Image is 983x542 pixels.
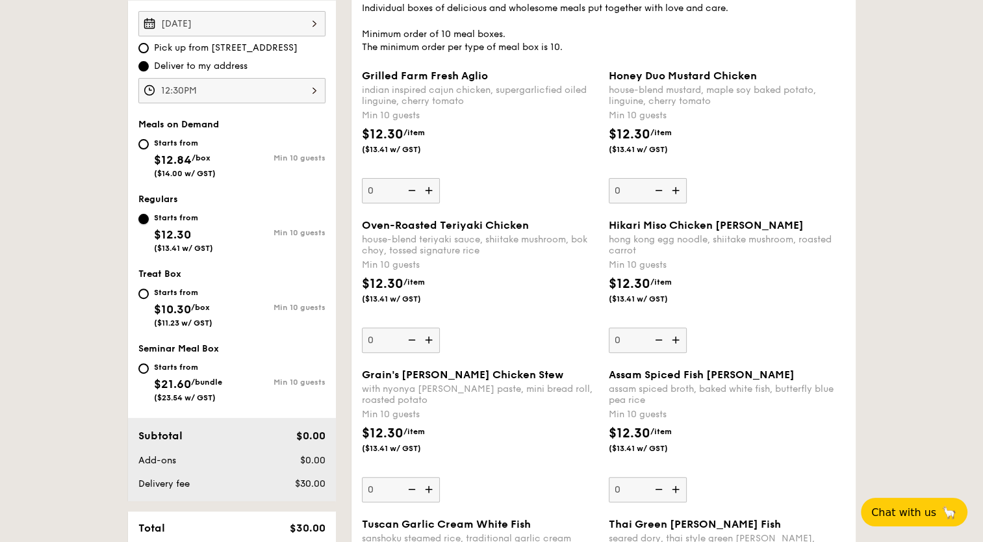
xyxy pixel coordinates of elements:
span: Honey Duo Mustard Chicken [609,70,757,82]
div: Min 10 guests [232,303,326,312]
span: Regulars [138,194,178,205]
input: Starts from$12.84/box($14.00 w/ GST)Min 10 guests [138,139,149,149]
span: ($13.41 w/ GST) [362,294,450,304]
span: Total [138,522,165,534]
div: Individual boxes of delicious and wholesome meals put together with love and care. Minimum order ... [362,2,845,54]
div: Starts from [154,362,222,372]
span: $12.84 [154,153,192,167]
span: $12.30 [609,276,650,292]
span: $0.00 [296,430,325,442]
div: Min 10 guests [362,109,598,122]
span: Subtotal [138,430,183,442]
input: Grain's [PERSON_NAME] Chicken Stewwith nyonya [PERSON_NAME] paste, mini bread roll, roasted potat... [362,477,440,502]
span: ($13.41 w/ GST) [609,144,697,155]
span: Meals on Demand [138,119,219,130]
div: Min 10 guests [609,259,845,272]
input: Oven-Roasted Teriyaki Chickenhouse-blend teriyaki sauce, shiitake mushroom, bok choy, tossed sign... [362,328,440,353]
span: /bundle [191,378,222,387]
span: Seminar Meal Box [138,343,219,354]
span: $12.30 [362,426,403,441]
span: ($14.00 w/ GST) [154,169,216,178]
span: $30.00 [289,522,325,534]
div: Min 10 guests [362,408,598,421]
div: Min 10 guests [362,259,598,272]
input: Starts from$12.30($13.41 w/ GST)Min 10 guests [138,214,149,224]
img: icon-reduce.1d2dbef1.svg [648,328,667,352]
span: Deliver to my address [154,60,248,73]
input: Event time [138,78,326,103]
input: Starts from$21.60/bundle($23.54 w/ GST)Min 10 guests [138,363,149,374]
input: Assam Spiced Fish [PERSON_NAME]assam spiced broth, baked white fish, butterfly blue pea riceMin 1... [609,477,687,502]
span: Thai Green [PERSON_NAME] Fish [609,518,781,530]
span: /box [192,153,211,162]
span: $0.00 [300,455,325,466]
img: icon-add.58712e84.svg [420,178,440,203]
span: $10.30 [154,302,191,316]
span: $12.30 [609,127,650,142]
div: Starts from [154,138,216,148]
span: ($23.54 w/ GST) [154,393,216,402]
span: Add-ons [138,455,176,466]
span: /item [650,427,672,436]
span: $21.60 [154,377,191,391]
div: house-blend mustard, maple soy baked potato, linguine, cherry tomato [609,84,845,107]
span: Assam Spiced Fish [PERSON_NAME] [609,368,795,381]
input: Pick up from [STREET_ADDRESS] [138,43,149,53]
span: 🦙 [941,505,957,520]
img: icon-reduce.1d2dbef1.svg [648,178,667,203]
img: icon-add.58712e84.svg [667,328,687,352]
input: Starts from$10.30/box($11.23 w/ GST)Min 10 guests [138,289,149,299]
span: Chat with us [871,506,936,519]
span: Oven-Roasted Teriyaki Chicken [362,219,529,231]
div: house-blend teriyaki sauce, shiitake mushroom, bok choy, tossed signature rice [362,234,598,256]
span: /item [403,427,425,436]
div: with nyonya [PERSON_NAME] paste, mini bread roll, roasted potato [362,383,598,406]
div: Starts from [154,213,213,223]
span: Pick up from [STREET_ADDRESS] [154,42,298,55]
div: Min 10 guests [609,109,845,122]
span: /item [650,277,672,287]
img: icon-reduce.1d2dbef1.svg [401,328,420,352]
div: Min 10 guests [232,228,326,237]
span: $12.30 [362,276,403,292]
img: icon-add.58712e84.svg [667,178,687,203]
span: Hikari Miso Chicken [PERSON_NAME] [609,219,804,231]
div: Min 10 guests [609,408,845,421]
span: /item [403,277,425,287]
div: hong kong egg noodle, shiitake mushroom, roasted carrot [609,234,845,256]
img: icon-add.58712e84.svg [667,477,687,502]
span: /item [403,128,425,137]
span: $12.30 [362,127,403,142]
input: Event date [138,11,326,36]
span: ($13.41 w/ GST) [154,244,213,253]
input: Grilled Farm Fresh Aglioindian inspired cajun chicken, supergarlicfied oiled linguine, cherry tom... [362,178,440,203]
div: Min 10 guests [232,378,326,387]
img: icon-reduce.1d2dbef1.svg [648,477,667,502]
span: Tuscan Garlic Cream White Fish [362,518,531,530]
input: Hikari Miso Chicken [PERSON_NAME]hong kong egg noodle, shiitake mushroom, roasted carrotMin 10 gu... [609,328,687,353]
span: Grilled Farm Fresh Aglio [362,70,488,82]
div: indian inspired cajun chicken, supergarlicfied oiled linguine, cherry tomato [362,84,598,107]
span: $12.30 [154,227,191,242]
span: /item [650,128,672,137]
div: assam spiced broth, baked white fish, butterfly blue pea rice [609,383,845,406]
span: $12.30 [609,426,650,441]
span: Treat Box [138,268,181,279]
button: Chat with us🦙 [861,498,967,526]
span: ($13.41 w/ GST) [362,144,450,155]
span: ($13.41 w/ GST) [609,443,697,454]
span: ($13.41 w/ GST) [362,443,450,454]
span: Grain's [PERSON_NAME] Chicken Stew [362,368,563,381]
div: Min 10 guests [232,153,326,162]
span: $30.00 [294,478,325,489]
span: /box [191,303,210,312]
div: Starts from [154,287,212,298]
input: Deliver to my address [138,61,149,71]
img: icon-reduce.1d2dbef1.svg [401,178,420,203]
input: Honey Duo Mustard Chickenhouse-blend mustard, maple soy baked potato, linguine, cherry tomatoMin ... [609,178,687,203]
span: Delivery fee [138,478,190,489]
img: icon-reduce.1d2dbef1.svg [401,477,420,502]
span: ($11.23 w/ GST) [154,318,212,328]
img: icon-add.58712e84.svg [420,328,440,352]
span: ($13.41 w/ GST) [609,294,697,304]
